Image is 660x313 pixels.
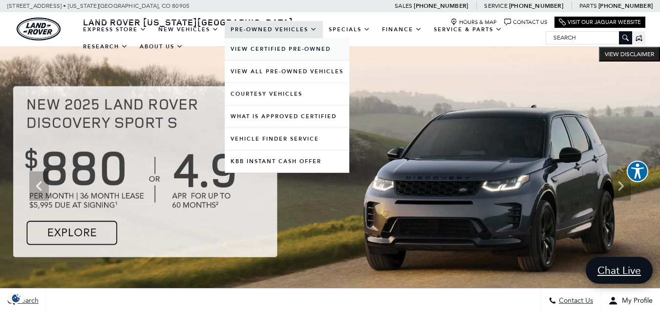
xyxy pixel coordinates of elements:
[5,293,27,303] img: Opt-Out Icon
[77,21,546,55] nav: Main Navigation
[323,21,376,38] a: Specials
[225,38,349,60] a: View Certified Pre-Owned
[29,171,49,201] div: Previous
[225,21,323,38] a: Pre-Owned Vehicles
[77,38,134,55] a: Research
[618,297,653,305] span: My Profile
[601,289,660,313] button: Open user profile menu
[598,2,653,10] a: [PHONE_NUMBER]
[376,21,428,38] a: Finance
[7,2,190,9] a: [STREET_ADDRESS] • [US_STATE][GEOGRAPHIC_DATA], CO 80905
[556,297,593,305] span: Contact Us
[546,32,632,43] input: Search
[83,16,293,28] span: Land Rover [US_STATE][GEOGRAPHIC_DATA]
[225,150,349,172] a: KBB Instant Cash Offer
[428,21,508,38] a: Service & Parts
[17,18,61,41] a: land-rover
[225,83,349,105] a: Courtesy Vehicles
[77,16,299,28] a: Land Rover [US_STATE][GEOGRAPHIC_DATA]
[77,21,152,38] a: EXPRESS STORE
[450,19,497,26] a: Hours & Map
[414,2,468,10] a: [PHONE_NUMBER]
[599,47,660,62] button: VIEW DISCLAIMER
[395,2,412,9] span: Sales
[134,38,189,55] a: About Us
[627,161,648,184] aside: Accessibility Help Desk
[225,105,349,127] a: What Is Approved Certified
[593,264,646,277] span: Chat Live
[586,257,653,284] a: Chat Live
[152,21,225,38] a: New Vehicles
[225,128,349,150] a: Vehicle Finder Service
[17,18,61,41] img: Land Rover
[504,19,547,26] a: Contact Us
[559,19,641,26] a: Visit Our Jaguar Website
[225,61,349,83] a: View All Pre-Owned Vehicles
[605,50,654,58] span: VIEW DISCLAIMER
[509,2,563,10] a: [PHONE_NUMBER]
[579,2,597,9] span: Parts
[627,161,648,182] button: Explore your accessibility options
[5,293,27,303] section: Click to Open Cookie Consent Modal
[484,2,507,9] span: Service
[611,171,631,201] div: Next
